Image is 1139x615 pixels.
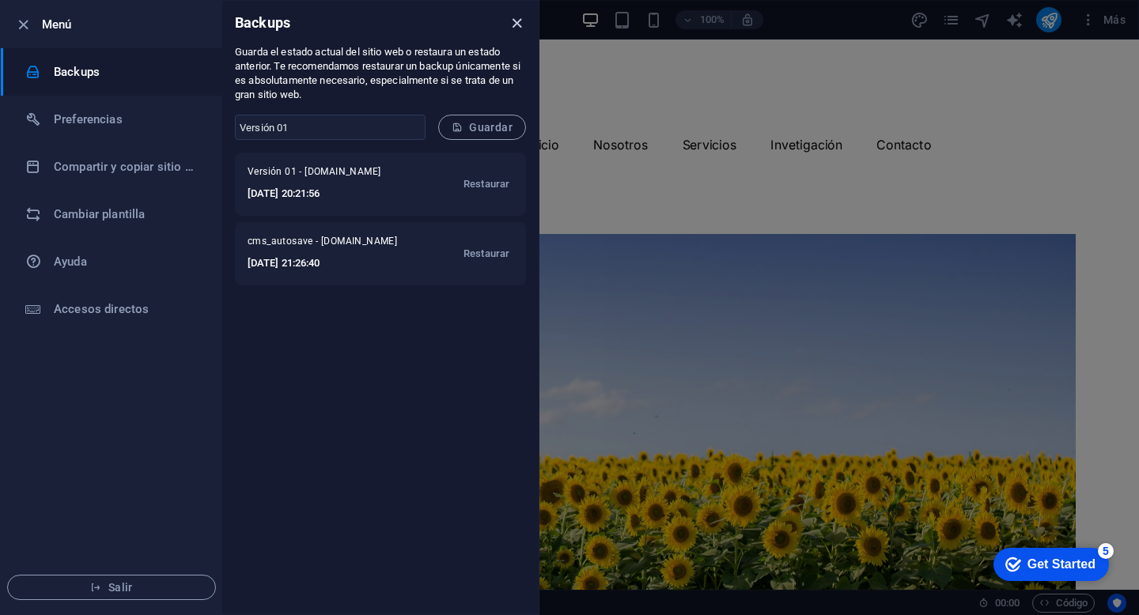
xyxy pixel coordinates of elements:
[54,205,200,224] h6: Cambiar plantilla
[54,157,200,176] h6: Compartir y copiar sitio web
[117,3,133,19] div: 5
[7,575,216,600] button: Salir
[21,581,202,594] span: Salir
[54,300,200,319] h6: Accesos directos
[13,8,128,41] div: Get Started 5 items remaining, 0% complete
[438,115,526,140] button: Guardar
[248,184,404,203] h6: [DATE] 20:21:56
[464,244,509,263] span: Restaurar
[248,254,413,273] h6: [DATE] 21:26:40
[248,235,413,254] span: cms_autosave - [DOMAIN_NAME]
[54,252,200,271] h6: Ayuda
[54,62,200,81] h6: Backups
[47,17,115,32] div: Get Started
[507,13,526,32] button: close
[42,15,210,34] h6: Menú
[460,165,513,203] button: Restaurar
[464,175,509,194] span: Restaurar
[235,45,526,102] p: Guarda el estado actual del sitio web o restaura un estado anterior. Te recomendamos restaurar un...
[235,115,426,140] input: Indica un nombre para el nuevo backup (opcional)
[248,165,404,184] span: Versión 01 - [DOMAIN_NAME]
[452,121,513,134] span: Guardar
[235,13,290,32] h6: Backups
[54,110,200,129] h6: Preferencias
[460,235,513,273] button: Restaurar
[1,238,222,285] a: Ayuda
